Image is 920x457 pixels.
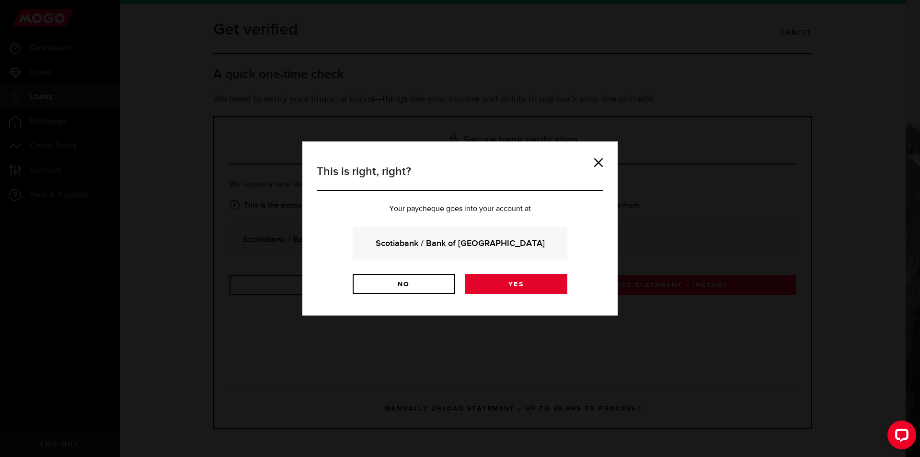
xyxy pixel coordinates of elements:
[880,417,920,457] iframe: LiveChat chat widget
[465,274,567,294] a: Yes
[366,237,554,250] strong: Scotiabank / Bank of [GEOGRAPHIC_DATA]
[317,205,603,213] p: Your paycheque goes into your account at
[353,274,455,294] a: No
[317,163,603,191] h3: This is right, right?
